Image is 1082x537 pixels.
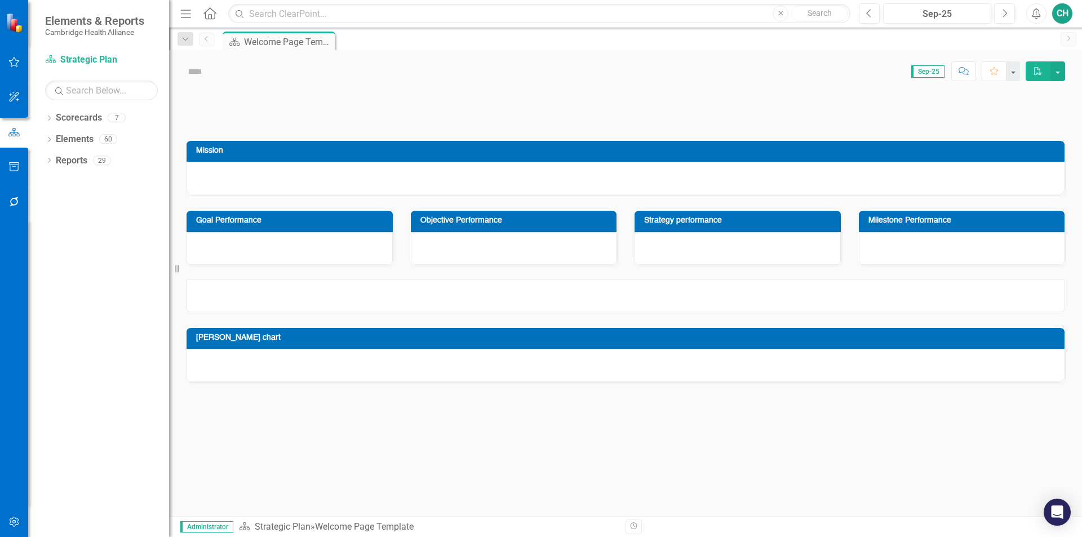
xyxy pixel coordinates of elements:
span: Sep-25 [911,65,944,78]
h3: Strategy performance [644,216,835,225]
span: Administrator [180,521,233,532]
h3: Objective Performance [420,216,611,225]
a: Scorecards [56,112,102,125]
div: 7 [108,113,126,123]
div: Welcome Page Template [315,521,414,532]
div: Sep-25 [887,7,987,21]
span: Search [808,8,832,17]
div: 29 [93,156,111,165]
img: Not Defined [186,63,204,81]
h3: Goal Performance [196,216,387,225]
h3: Mission [196,147,1059,155]
div: Open Intercom Messenger [1044,499,1071,526]
span: Elements & Reports [45,14,144,28]
img: ClearPoint Strategy [6,13,25,33]
small: Cambridge Health Alliance [45,28,144,37]
a: Strategic Plan [45,54,158,66]
div: » [239,521,617,534]
button: Sep-25 [883,3,991,24]
a: Elements [56,133,94,146]
a: Reports [56,154,87,167]
input: Search ClearPoint... [228,4,850,24]
div: Welcome Page Template [244,35,332,49]
input: Search Below... [45,81,158,100]
div: 60 [99,135,117,144]
a: Strategic Plan [255,521,311,532]
h3: [PERSON_NAME] chart [196,334,1059,342]
button: CH [1052,3,1072,24]
button: Search [791,6,848,21]
h3: Milestone Performance [868,216,1059,225]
